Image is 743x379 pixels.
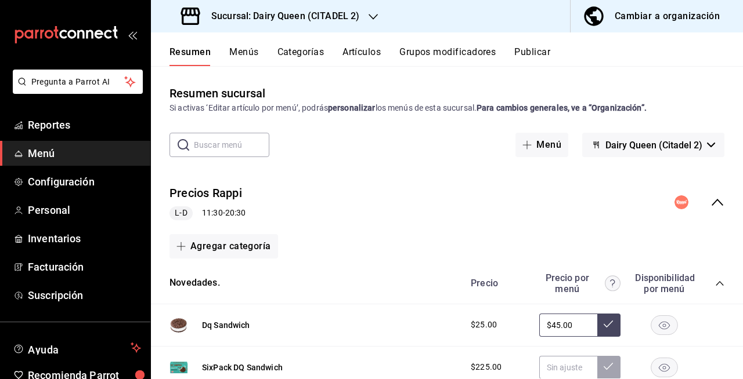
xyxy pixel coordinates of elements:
span: $225.00 [471,361,502,373]
img: Preview [169,358,188,377]
div: collapse-menu-row [151,176,743,229]
button: collapse-category-row [715,279,724,288]
span: Reportes [28,117,141,133]
button: Publicar [514,46,550,66]
strong: Para cambios generales, ve a “Organización”. [477,103,647,112]
span: Personal [28,202,141,218]
input: Sin ajuste [539,314,597,337]
h3: Sucursal: Dairy Queen (CITADEL 2) [202,9,359,23]
strong: personalizar [328,103,376,112]
button: Dairy Queen (Citadel 2) [582,133,724,157]
button: Pregunta a Parrot AI [13,70,143,94]
span: Suscripción [28,287,141,303]
button: Resumen [169,46,211,66]
span: Inventarios [28,231,141,246]
button: Artículos [342,46,381,66]
div: Cambiar a organización [615,8,720,24]
button: Novedades. [169,276,220,290]
button: Dq Sandwich [202,319,250,331]
span: Dairy Queen (Citadel 2) [605,140,702,151]
span: $25.00 [471,319,497,331]
img: Preview [169,316,188,334]
input: Sin ajuste [539,356,597,379]
span: Configuración [28,174,141,189]
span: Facturación [28,259,141,275]
span: Ayuda [28,341,126,355]
span: Pregunta a Parrot AI [31,76,125,88]
button: open_drawer_menu [128,30,137,39]
a: Pregunta a Parrot AI [8,84,143,96]
div: Resumen sucursal [169,85,265,102]
button: SixPack DQ Sandwich [202,362,283,373]
span: Menú [28,145,141,161]
button: Grupos modificadores [399,46,496,66]
button: Categorías [277,46,324,66]
div: Precio por menú [539,272,621,294]
div: Precio [459,278,533,289]
button: Menú [515,133,568,157]
span: L-D [170,207,192,219]
div: 11:30 - 20:30 [169,206,246,220]
input: Buscar menú [194,133,269,156]
button: Menús [229,46,258,66]
div: Si activas ‘Editar artículo por menú’, podrás los menús de esta sucursal. [169,102,724,114]
div: Disponibilidad por menú [635,272,693,294]
div: navigation tabs [169,46,743,66]
button: Agregar categoría [169,234,278,258]
button: Precios Rappi [169,185,242,202]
